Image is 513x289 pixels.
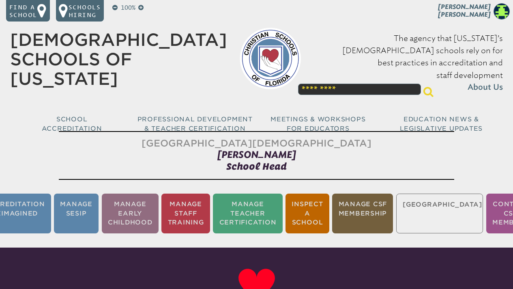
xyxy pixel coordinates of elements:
p: Find a school [9,3,37,19]
li: Inspect a School [285,194,329,234]
p: Schools Hiring [69,3,101,19]
img: 24142bfe7d2133fa3eb776f837185eae [494,3,510,19]
span: School Head [226,161,287,172]
li: Manage SESIP [54,194,99,234]
li: Manage CSF Membership [332,194,393,234]
a: [DEMOGRAPHIC_DATA] Schools of [US_STATE] [10,30,227,89]
li: Manage Staff Training [161,194,210,234]
span: Professional Development & Teacher Certification [137,115,253,132]
li: Manage Early Childhood [102,194,159,234]
span: Meetings & Workshops for Educators [270,115,365,132]
span: Education News & Legislative Updates [400,115,483,132]
p: The agency that [US_STATE]’s [DEMOGRAPHIC_DATA] schools rely on for best practices in accreditati... [313,32,503,94]
li: Manage Teacher Certification [213,194,282,234]
span: School Accreditation [42,115,102,132]
span: About Us [468,82,503,94]
p: 100% [119,3,137,13]
span: [PERSON_NAME] [217,149,296,160]
span: [PERSON_NAME] [PERSON_NAME] [438,3,491,18]
span: [GEOGRAPHIC_DATA][DEMOGRAPHIC_DATA] [142,138,371,149]
img: csf-logo-web-colors.png [240,28,301,89]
